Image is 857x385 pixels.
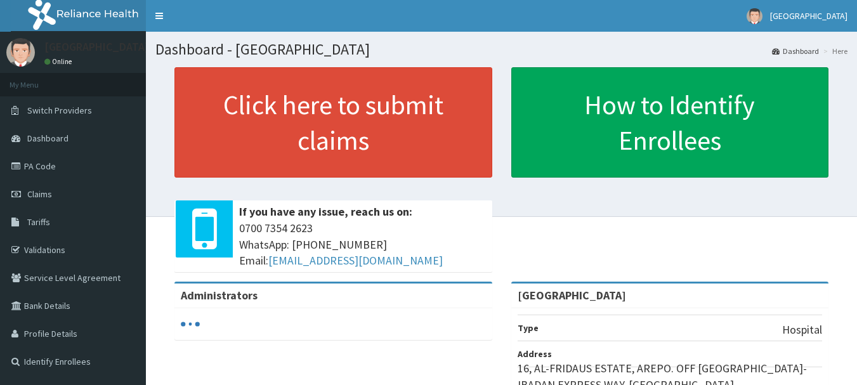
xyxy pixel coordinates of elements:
span: Tariffs [27,216,50,228]
a: How to Identify Enrollees [511,67,829,178]
a: [EMAIL_ADDRESS][DOMAIN_NAME] [268,253,443,268]
a: Dashboard [772,46,819,56]
span: Dashboard [27,133,69,144]
a: Online [44,57,75,66]
span: [GEOGRAPHIC_DATA] [770,10,847,22]
a: Click here to submit claims [174,67,492,178]
span: 0700 7354 2623 WhatsApp: [PHONE_NUMBER] Email: [239,220,486,269]
svg: audio-loading [181,315,200,334]
b: If you have any issue, reach us on: [239,204,412,219]
img: User Image [747,8,762,24]
h1: Dashboard - [GEOGRAPHIC_DATA] [155,41,847,58]
p: Hospital [782,322,822,338]
strong: [GEOGRAPHIC_DATA] [518,288,626,303]
img: User Image [6,38,35,67]
b: Administrators [181,288,258,303]
span: Claims [27,188,52,200]
b: Address [518,348,552,360]
b: Type [518,322,539,334]
li: Here [820,46,847,56]
span: Switch Providers [27,105,92,116]
p: [GEOGRAPHIC_DATA] [44,41,149,53]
